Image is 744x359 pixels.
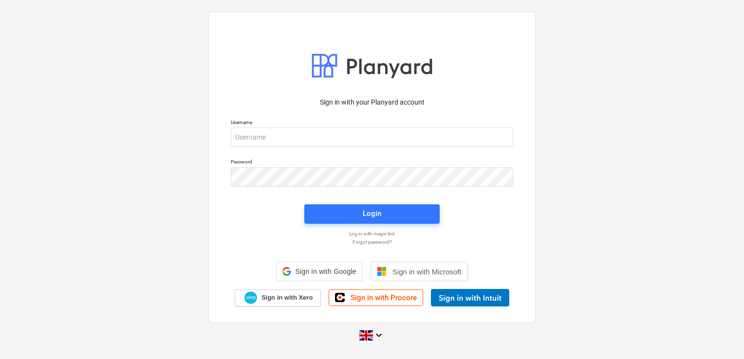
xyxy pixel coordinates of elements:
p: Password [231,159,513,167]
span: Sign in with Xero [261,293,313,302]
div: Login [363,207,381,220]
a: Sign in with Xero [235,289,321,306]
button: Login [304,204,440,224]
i: keyboard_arrow_down [373,329,385,341]
a: Log in with magic link [226,231,518,237]
a: Forgot password? [226,239,518,245]
span: Sign in with Procore [351,293,417,302]
span: Sign in with Google [295,268,356,275]
img: Xero logo [244,291,257,305]
img: Microsoft logo [377,267,387,276]
span: Sign in with Microsoft [392,268,462,276]
input: Username [231,127,513,147]
div: Sign in with Google [276,262,362,281]
p: Username [231,119,513,127]
p: Sign in with your Planyard account [231,97,513,108]
a: Sign in with Procore [329,289,423,306]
